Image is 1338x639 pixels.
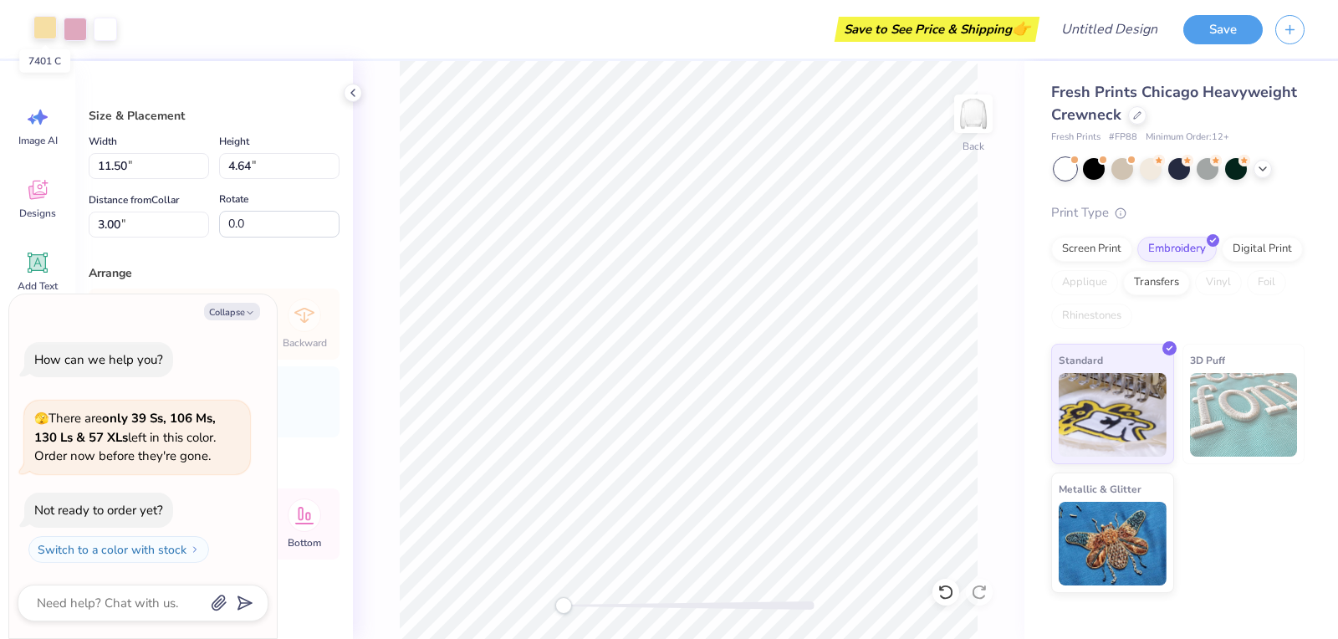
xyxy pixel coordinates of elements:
span: 👉 [1012,18,1030,38]
span: Bottom [288,536,321,550]
div: Print Type [1051,203,1305,222]
div: Transfers [1123,270,1190,295]
span: Metallic & Glitter [1059,480,1141,498]
span: Add Text [18,279,58,293]
label: Width [89,131,117,151]
button: Save [1183,15,1263,44]
img: Back [957,97,990,130]
label: Distance from Collar [89,190,179,210]
label: Rotate [219,189,248,209]
div: 7401 C [19,49,70,73]
span: # FP88 [1109,130,1137,145]
strong: only 39 Ss, 106 Ms, 130 Ls & 57 XLs [34,410,216,446]
div: Embroidery [1137,237,1217,262]
span: 🫣 [34,411,49,427]
img: Standard [1059,373,1167,457]
span: Designs [19,207,56,220]
span: 3D Puff [1190,351,1225,369]
img: 3D Puff [1190,373,1298,457]
button: Collapse [204,303,260,320]
div: Accessibility label [555,597,572,614]
span: Standard [1059,351,1103,369]
span: Fresh Prints Chicago Heavyweight Crewneck [1051,82,1297,125]
img: Metallic & Glitter [1059,502,1167,585]
span: There are left in this color. Order now before they're gone. [34,410,216,464]
div: Arrange [89,264,340,282]
div: Save to See Price & Shipping [839,17,1035,42]
div: Applique [1051,270,1118,295]
div: Screen Print [1051,237,1132,262]
div: Back [963,139,984,154]
div: Rhinestones [1051,304,1132,329]
button: Switch to a color with stock [28,536,209,563]
div: Size & Placement [89,107,340,125]
div: Digital Print [1222,237,1303,262]
span: Minimum Order: 12 + [1146,130,1229,145]
span: Image AI [18,134,58,147]
span: Fresh Prints [1051,130,1101,145]
div: Vinyl [1195,270,1242,295]
div: Foil [1247,270,1286,295]
img: Switch to a color with stock [190,544,200,555]
div: Not ready to order yet? [34,502,163,519]
label: Height [219,131,249,151]
div: How can we help you? [34,351,163,368]
input: Untitled Design [1048,13,1171,46]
